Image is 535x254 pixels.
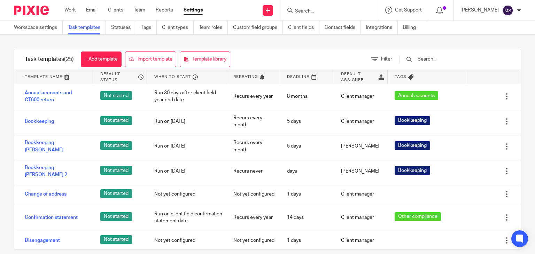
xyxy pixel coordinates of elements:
span: Not started [100,166,132,175]
a: Task templates [68,21,106,34]
a: + Add template [81,51,122,67]
div: Run on [DATE] [147,113,226,130]
div: [PERSON_NAME] [334,137,388,155]
a: Bookkeeping [PERSON_NAME] 2 [25,164,86,178]
div: 5 days [280,113,334,130]
div: 1 days [280,232,334,249]
input: Search... [417,55,498,63]
span: Template name [25,74,62,80]
a: Client fields [288,21,319,34]
span: When to start [154,74,191,80]
img: Pixie [14,6,49,15]
span: Tags [395,74,406,80]
a: Client types [162,21,194,34]
span: Other compliance [398,213,437,220]
div: Recurs every month [226,134,280,159]
div: [PERSON_NAME] [334,162,388,180]
a: Bookkeeping [25,118,54,125]
div: Client manager [334,88,388,105]
a: Team roles [199,21,228,34]
a: Import template [125,51,176,67]
div: Client manager [334,232,388,249]
a: Billing [403,21,421,34]
span: Default status [100,71,136,83]
div: Recurs every month [226,109,280,134]
a: Contact fields [325,21,361,34]
a: Annual accounts and CT600 return [25,89,86,104]
div: Client manager [334,113,388,130]
span: Bookkeeping [398,167,427,174]
span: Not started [100,91,132,100]
img: svg%3E [502,5,513,16]
div: Run on [DATE] [147,137,226,155]
div: 14 days [280,209,334,226]
span: Not started [100,116,132,125]
a: Workspace settings [14,21,63,34]
div: Recurs every year [226,88,280,105]
span: Repeating [233,74,258,80]
span: Not started [100,189,132,198]
div: Not yet configured [226,232,280,249]
span: Not started [100,235,132,244]
div: Not yet configured [226,185,280,203]
div: Recurs every year [226,209,280,226]
div: Client manager [334,185,388,203]
span: Bookkeeping [398,117,427,124]
span: Bookkeeping [398,142,427,149]
span: Not started [100,141,132,150]
span: Deadline [287,74,309,80]
a: Email [86,7,98,14]
a: Custom field groups [233,21,283,34]
span: Not started [100,212,132,221]
a: Statuses [111,21,136,34]
a: Template library [180,51,230,67]
div: Client manager [334,209,388,226]
div: 8 months [280,88,334,105]
a: Tags [141,21,157,34]
p: [PERSON_NAME] [460,7,499,14]
a: Confirmation statement [25,214,78,221]
div: Run on [DATE] [147,162,226,180]
div: Run on client field confirmation statement date [147,205,226,230]
div: 5 days [280,137,334,155]
span: Default assignee [341,71,377,83]
span: (25) [64,56,74,62]
div: Not yet configured [147,185,226,203]
a: Work [64,7,76,14]
span: Filter [381,57,392,62]
a: Disengagement [25,237,60,244]
a: Settings [184,7,203,14]
a: Integrations [366,21,398,34]
span: Annual accounts [398,92,435,99]
div: Not yet configured [147,232,226,249]
div: days [280,162,334,180]
a: Team [134,7,145,14]
div: 1 days [280,185,334,203]
input: Search [294,8,357,15]
a: Clients [108,7,123,14]
a: Bookkeeping [PERSON_NAME] [25,139,86,153]
a: Reports [156,7,173,14]
a: Change of address [25,191,67,198]
div: Run 30 days after client field year end date [147,84,226,109]
div: Recurs never [226,162,280,180]
span: Get Support [395,8,422,13]
h1: Task templates [25,56,74,63]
